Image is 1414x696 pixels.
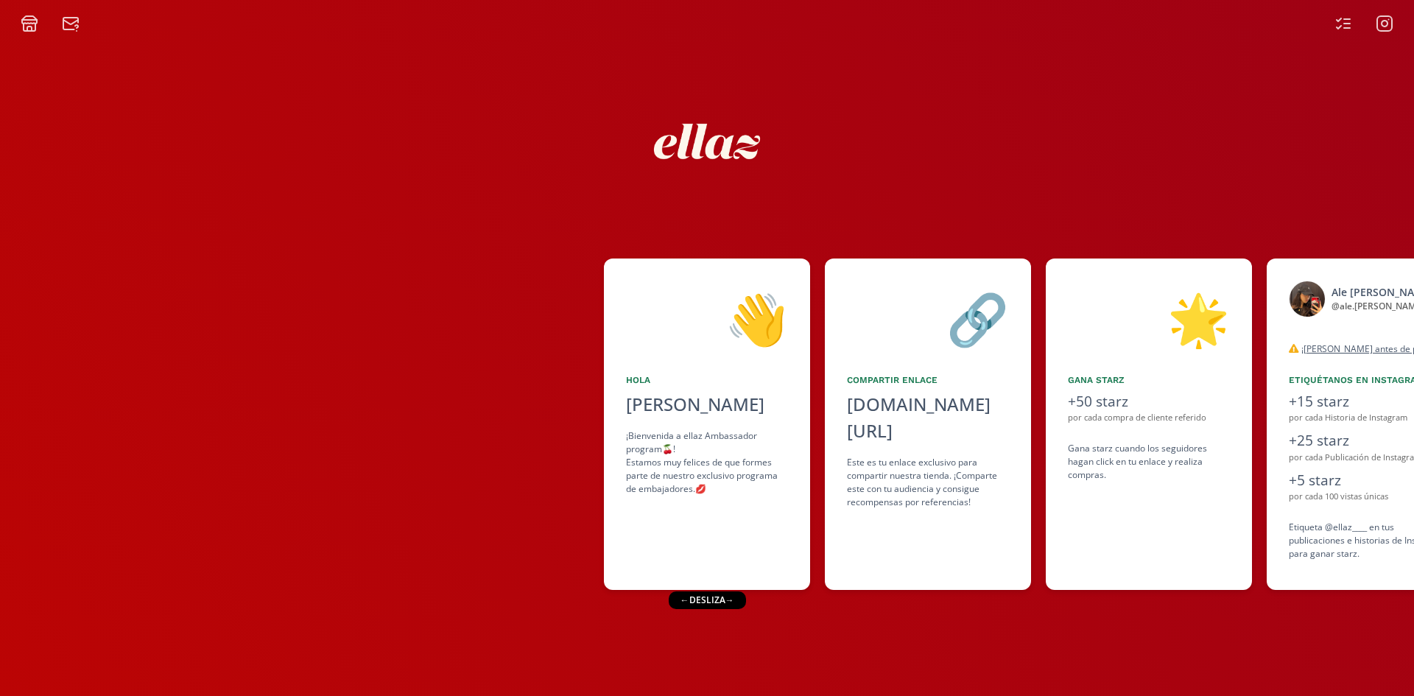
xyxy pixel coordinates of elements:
div: Este es tu enlace exclusivo para compartir nuestra tienda. ¡Comparte este con tu audiencia y cons... [847,456,1009,509]
div: Hola [626,373,788,387]
div: 🌟 [1068,281,1230,356]
div: por cada compra de cliente referido [1068,412,1230,424]
img: nKmKAABZpYV7 [641,75,773,208]
img: 465076473_907277064233405_1107634141844150138_n.jpg [1289,281,1326,317]
div: ¡Bienvenida a ellaz Ambassador program🍒! Estamos muy felices de que formes parte de nuestro exclu... [626,429,788,496]
div: Compartir Enlace [847,373,1009,387]
div: +50 starz [1068,391,1230,412]
div: ← desliza → [669,591,746,609]
div: 👋 [626,281,788,356]
div: [PERSON_NAME] [626,391,788,418]
div: Gana starz cuando los seguidores hagan click en tu enlace y realiza compras . [1068,442,1230,482]
div: Gana starz [1068,373,1230,387]
div: [DOMAIN_NAME][URL] [847,391,1009,444]
div: 🔗 [847,281,1009,356]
